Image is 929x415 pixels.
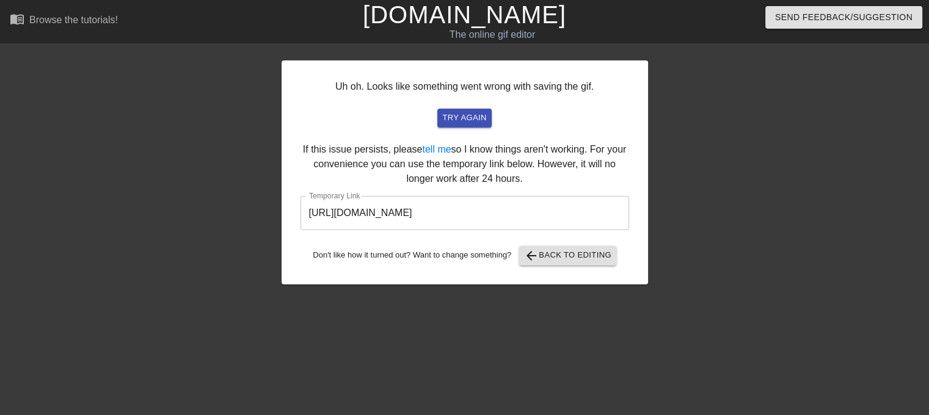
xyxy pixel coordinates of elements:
div: The online gif editor [316,27,669,42]
div: Browse the tutorials! [29,15,118,25]
button: try again [437,109,491,128]
span: Back to Editing [524,248,611,263]
span: menu_book [10,12,24,26]
a: tell me [422,144,451,154]
div: Don't like how it turned out? Want to change something? [301,246,629,265]
button: Send Feedback/Suggestion [765,6,922,29]
span: Send Feedback/Suggestion [775,10,913,25]
a: [DOMAIN_NAME] [363,1,566,28]
span: arrow_back [524,248,539,263]
button: Back to Editing [519,246,616,265]
span: try again [442,111,486,125]
a: Browse the tutorials! [10,12,118,31]
div: Uh oh. Looks like something went wrong with saving the gif. If this issue persists, please so I k... [282,60,648,284]
input: bare [301,196,629,230]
